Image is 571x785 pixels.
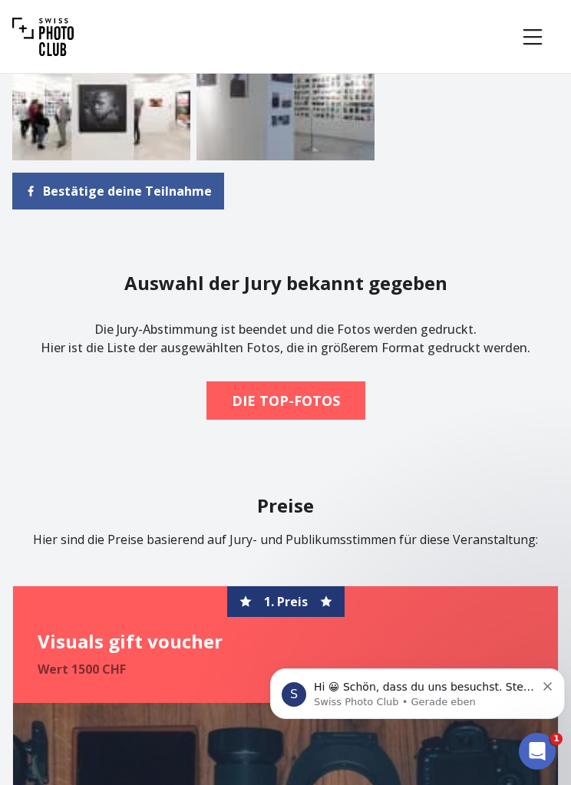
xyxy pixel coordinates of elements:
h2: Preise [12,493,559,518]
iframe: Intercom live chat [519,733,556,770]
b: DIE TOP-FOTOS [232,390,340,411]
img: Swiss photo club [12,6,74,68]
span: 1. Preis [264,592,308,611]
h4: Visuals gift voucher [38,629,533,654]
iframe: Intercom notifications Nachricht [264,636,571,744]
p: Wert 1500 CHF [38,660,533,678]
p: Hier sind die Preise basierend auf Jury- und Publikumsstimmen für diese Veranstaltung: [12,530,559,549]
span: Bestätige deine Teilnahme [43,182,212,200]
a: Bestätige deine Teilnahme [12,173,224,209]
span: 1 [550,733,563,745]
button: DIE TOP-FOTOS [206,381,365,420]
p: Die Jury-Abstimmung ist beendet und die Fotos werden gedruckt. Hier ist die Liste der ausgewählte... [41,308,530,369]
h2: Auswahl der Jury bekannt gegeben [124,271,447,295]
button: Menu [507,11,559,63]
